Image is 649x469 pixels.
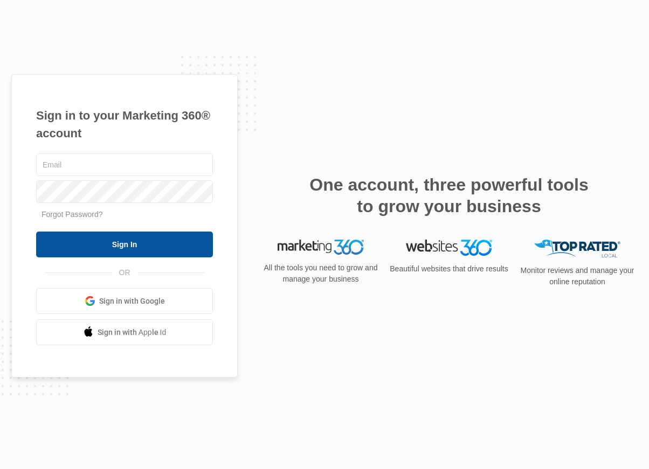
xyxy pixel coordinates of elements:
[278,240,364,255] img: Marketing 360
[98,327,167,338] span: Sign in with Apple Id
[36,288,213,314] a: Sign in with Google
[36,153,213,176] input: Email
[306,174,592,217] h2: One account, three powerful tools to grow your business
[517,265,638,288] p: Monitor reviews and manage your online reputation
[36,319,213,345] a: Sign in with Apple Id
[112,267,138,278] span: OR
[389,263,509,275] p: Beautiful websites that drive results
[534,240,620,257] img: Top Rated Local
[99,296,165,307] span: Sign in with Google
[406,240,492,255] img: Websites 360
[36,232,213,257] input: Sign In
[36,107,213,142] h1: Sign in to your Marketing 360® account
[42,210,103,219] a: Forgot Password?
[260,262,381,285] p: All the tools you need to grow and manage your business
